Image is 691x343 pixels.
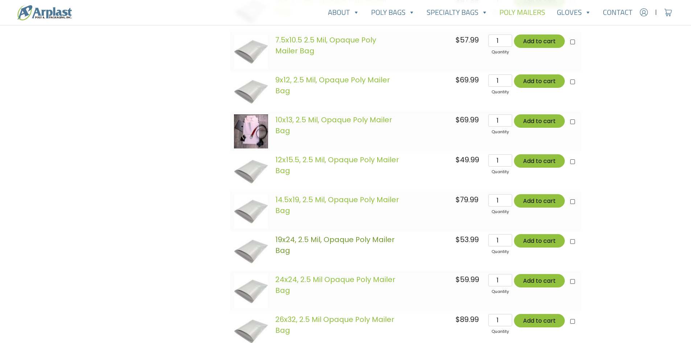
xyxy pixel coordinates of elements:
bdi: 53.99 [456,234,479,245]
span: $ [456,35,460,45]
input: Qty [488,154,512,167]
span: $ [456,274,460,285]
a: About [322,5,365,20]
span: $ [456,314,460,324]
img: images [234,34,268,69]
bdi: 49.99 [456,155,479,165]
bdi: 69.99 [456,115,479,125]
bdi: 69.99 [456,75,479,85]
img: images [234,154,268,188]
input: Qty [488,274,512,286]
a: 26x32, 2.5 Mil Opaque Poly Mailer Bag [275,314,394,335]
span: $ [456,75,460,85]
input: Qty [488,34,512,47]
a: 10x13, 2.5 Mil, Opaque Poly Mailer Bag [275,115,392,136]
a: 14.5x19, 2.5 Mil, Opaque Poly Mailer Bag [275,195,399,216]
bdi: 89.99 [456,314,479,324]
a: 24x24, 2.5 Mil Opaque Poly Mailer Bag [275,274,395,295]
button: Add to cart [514,274,565,287]
img: images [234,194,268,228]
input: Qty [488,314,512,326]
img: logo [17,5,72,20]
input: Qty [488,74,512,87]
bdi: 79.99 [456,195,478,205]
span: | [655,8,657,17]
img: images [234,114,268,148]
a: Contact [597,5,638,20]
a: 9x12, 2.5 Mil, Opaque Poly Mailer Bag [275,75,390,96]
button: Add to cart [514,194,565,208]
bdi: 59.99 [456,274,479,285]
img: images [234,274,268,308]
button: Add to cart [514,314,565,327]
span: $ [456,234,460,245]
bdi: 57.99 [456,35,479,45]
a: Gloves [551,5,597,20]
button: Add to cart [514,114,565,128]
input: Qty [488,114,512,127]
button: Add to cart [514,154,565,168]
button: Add to cart [514,234,565,248]
button: Add to cart [514,34,565,48]
a: Poly Bags [365,5,421,20]
img: images [234,74,268,109]
span: $ [456,195,460,205]
a: Specialty Bags [421,5,494,20]
span: $ [456,155,460,165]
a: 12x15.5, 2.5 Mil, Opaque Poly Mailer Bag [275,155,399,176]
input: Qty [488,234,512,246]
img: images [234,234,268,268]
a: 19x24, 2.5 Mil, Opaque Poly Mailer Bag [275,234,395,256]
input: Qty [488,194,512,207]
span: $ [456,115,460,125]
a: Poly Mailers [494,5,551,20]
a: 7.5x10.5 2.5 Mil, Opaque Poly Mailer Bag [275,35,376,56]
button: Add to cart [514,74,565,88]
